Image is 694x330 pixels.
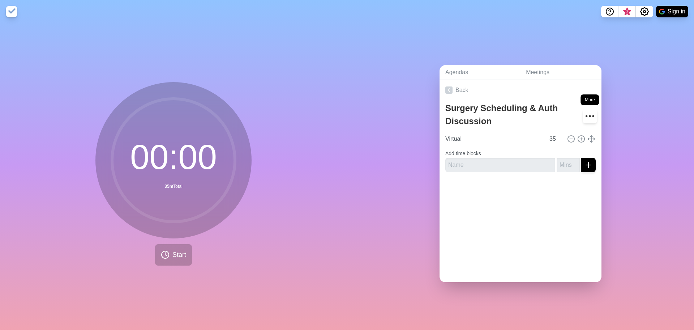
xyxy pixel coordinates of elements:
[557,158,580,172] input: Mins
[656,6,688,17] button: Sign in
[445,158,555,172] input: Name
[155,244,192,266] button: Start
[520,65,601,80] a: Meetings
[624,9,630,15] span: 3
[440,80,601,100] a: Back
[583,109,597,123] button: More
[445,151,481,156] label: Add time blocks
[440,65,520,80] a: Agendas
[659,9,665,14] img: google logo
[601,6,618,17] button: Help
[547,132,564,146] input: Mins
[636,6,653,17] button: Settings
[172,250,186,260] span: Start
[618,6,636,17] button: What’s new
[442,132,545,146] input: Name
[6,6,17,17] img: timeblocks logo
